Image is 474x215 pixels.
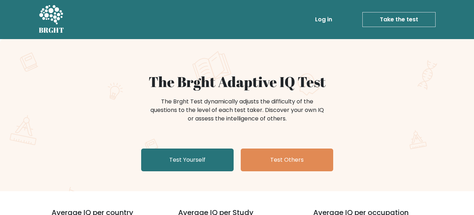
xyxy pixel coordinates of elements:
h1: The Brght Adaptive IQ Test [64,73,411,90]
a: Take the test [362,12,436,27]
a: Test Yourself [141,149,234,171]
a: Test Others [241,149,333,171]
div: The Brght Test dynamically adjusts the difficulty of the questions to the level of each test take... [148,97,326,123]
h5: BRGHT [39,26,64,34]
a: BRGHT [39,3,64,36]
a: Log in [312,12,335,27]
